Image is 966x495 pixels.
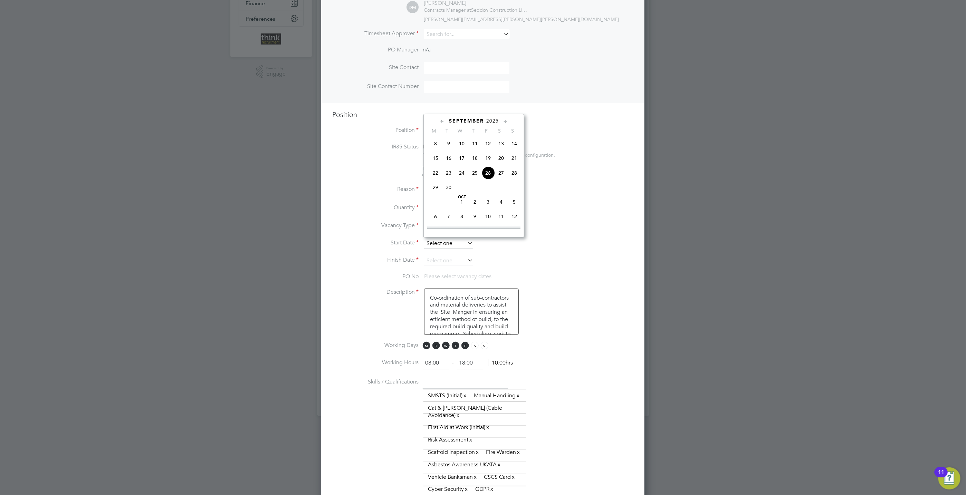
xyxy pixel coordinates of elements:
[467,128,480,134] span: T
[468,224,481,237] span: 16
[493,128,506,134] span: S
[455,152,468,165] span: 17
[461,342,469,349] span: F
[423,342,430,349] span: M
[490,485,495,494] a: x
[332,186,419,193] label: Reason
[495,195,508,208] span: 4
[455,137,468,150] span: 10
[481,210,495,223] span: 10
[423,46,431,53] span: n/a
[423,357,449,369] input: 08:00
[442,137,455,150] span: 9
[495,166,508,179] span: 27
[442,152,455,165] span: 16
[332,143,419,151] label: IR35 Status
[468,152,481,165] span: 18
[468,166,481,179] span: 25
[486,118,499,124] span: 2025
[455,224,468,237] span: 15
[424,7,527,13] div: Seddon Construction Limited
[332,289,419,296] label: Description
[516,391,521,400] a: x
[429,137,442,150] span: 8
[332,239,419,246] label: Start Date
[442,210,455,223] span: 7
[468,435,473,444] a: x
[471,342,479,349] span: S
[453,128,467,134] span: W
[473,473,478,482] a: x
[407,1,419,13] span: DM
[425,485,471,494] li: Cyber Security
[442,342,450,349] span: W
[938,467,960,489] button: Open Resource Center, 11 new notifications
[425,460,505,469] li: Asbestos Awareness-UKATA
[475,448,480,457] a: x
[423,143,479,150] span: Disabled for this client.
[508,152,521,165] span: 21
[424,16,619,22] span: [PERSON_NAME][EMAIL_ADDRESS][PERSON_NAME][PERSON_NAME][DOMAIN_NAME]
[511,473,516,482] a: x
[425,473,480,482] li: Vehicle Banksman
[425,404,525,420] li: Cat & [PERSON_NAME] (Cable Avoidance)
[424,273,492,280] span: Please select vacancy dates
[425,435,476,445] li: Risk Assessment
[480,128,493,134] span: F
[424,239,473,249] input: Select one
[481,195,495,208] span: 3
[332,256,419,264] label: Finish Date
[486,423,490,432] a: x
[427,128,440,134] span: M
[495,137,508,150] span: 13
[506,128,519,134] span: S
[457,357,483,369] input: 17:00
[429,152,442,165] span: 15
[508,166,521,179] span: 28
[472,485,497,494] li: GDPR
[424,256,473,266] input: Select one
[464,485,469,494] a: x
[495,152,508,165] span: 20
[471,391,524,400] li: Manual Handling
[429,166,442,179] span: 22
[456,411,460,420] a: x
[332,342,419,349] label: Working Days
[481,166,495,179] span: 26
[424,29,509,39] input: Search for...
[451,359,455,366] span: ‐
[508,137,521,150] span: 14
[332,359,419,366] label: Working Hours
[481,224,495,237] span: 17
[481,137,495,150] span: 12
[332,222,419,229] label: Vacancy Type
[468,210,481,223] span: 9
[516,448,521,457] a: x
[332,204,419,211] label: Quantity
[484,448,524,457] li: Fire Warden
[332,127,419,134] label: Position
[508,195,521,208] span: 5
[497,460,502,469] a: x
[938,472,944,481] div: 11
[495,210,508,223] span: 11
[332,30,419,37] label: Timesheet Approver
[425,448,482,457] li: Scaffold Inspection
[332,378,419,386] label: Skills / Qualifications
[442,181,455,194] span: 30
[455,195,468,199] span: Oct
[429,210,442,223] span: 6
[468,195,481,208] span: 2
[332,83,419,90] label: Site Contact Number
[455,210,468,223] span: 8
[481,473,519,482] li: CSCS Card
[422,165,515,178] span: The status determination for this position can be updated after creating the vacancy
[332,110,633,119] h3: Position
[462,391,467,400] a: x
[424,7,471,13] span: Contracts Manager at
[332,46,419,54] label: PO Manager
[495,224,508,237] span: 18
[508,210,521,223] span: 12
[449,118,484,124] span: September
[425,423,493,432] li: First Aid at Work (Initial)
